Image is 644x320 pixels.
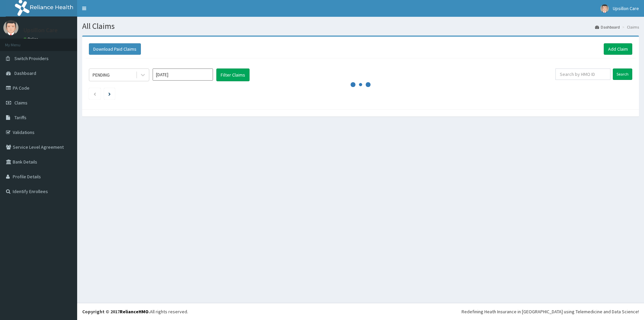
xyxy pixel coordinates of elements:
a: RelianceHMO [120,309,149,315]
h1: All Claims [82,22,639,31]
svg: audio-loading [351,75,371,95]
button: Download Paid Claims [89,43,141,55]
img: User Image [3,20,18,35]
a: Online [23,37,40,41]
a: Previous page [93,91,96,97]
span: Claims [14,100,28,106]
span: Dashboard [14,70,36,76]
strong: Copyright © 2017 . [82,309,150,315]
a: Add Claim [604,43,632,55]
p: Upsillon Care [23,27,58,33]
input: Search by HMO ID [555,68,610,80]
input: Select Month and Year [153,68,213,81]
input: Search [613,68,632,80]
a: Next page [108,91,111,97]
span: Switch Providers [14,55,49,61]
div: PENDING [93,72,110,78]
div: Redefining Heath Insurance in [GEOGRAPHIC_DATA] using Telemedicine and Data Science! [462,308,639,315]
img: User Image [600,4,609,13]
li: Claims [621,24,639,30]
span: Tariffs [14,115,26,121]
a: Dashboard [595,24,620,30]
button: Filter Claims [216,68,250,81]
span: Upsillon Care [613,5,639,11]
footer: All rights reserved. [77,303,644,320]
